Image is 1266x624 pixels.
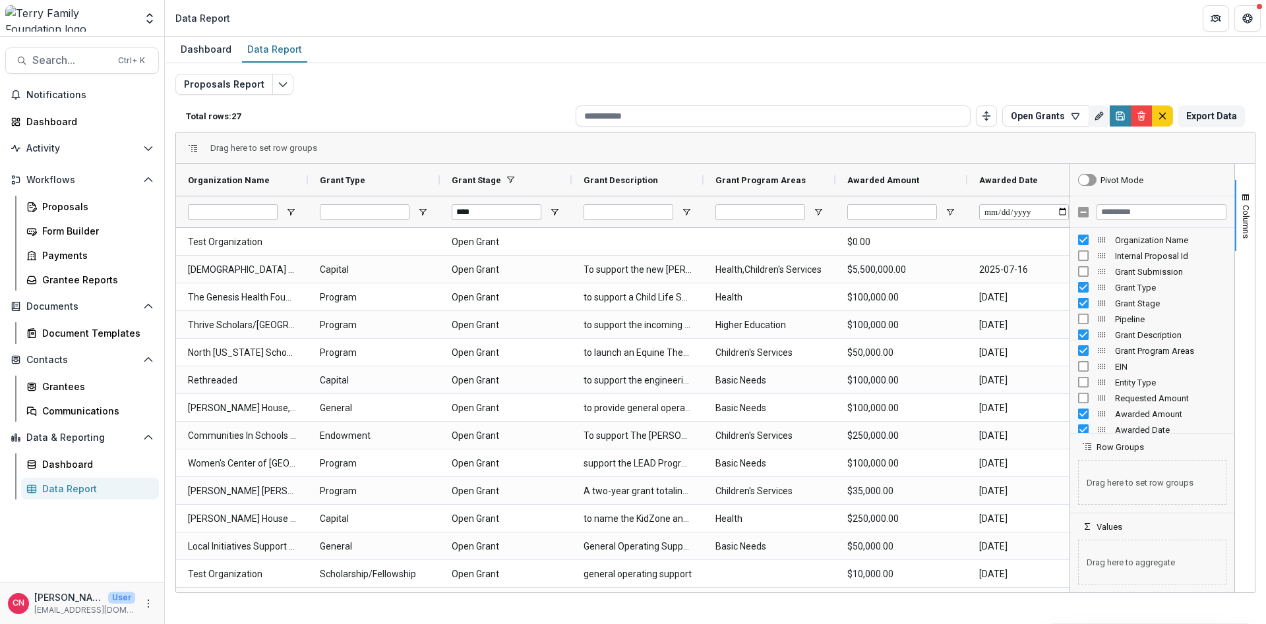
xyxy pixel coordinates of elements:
[847,422,955,449] span: $250,000.00
[452,478,560,505] span: Open Grant
[979,561,1087,588] span: [DATE]
[452,284,560,311] span: Open Grant
[1131,105,1152,127] button: Delete
[1070,311,1234,327] div: Pipeline Column
[42,200,148,213] div: Proposals
[979,422,1087,449] span: [DATE]
[979,395,1087,422] span: [DATE]
[979,256,1087,283] span: 2025-07-16
[452,395,560,422] span: Open Grant
[979,284,1087,311] span: [DATE]
[320,533,428,560] span: General
[1115,251,1226,261] span: Internal Proposal Id
[21,322,159,344] a: Document Templates
[979,312,1087,339] span: [DATE]
[979,367,1087,394] span: [DATE]
[584,533,692,560] span: General Operating Support
[5,5,135,32] img: Terry Family Foundation logo
[188,339,296,366] span: North [US_STATE] School of Special Education
[681,207,692,217] button: Open Filter Menu
[26,90,154,101] span: Notifications
[1115,267,1226,277] span: Grant Submission
[452,175,501,185] span: Grant Stage
[1115,362,1226,372] span: EIN
[1097,522,1122,532] span: Values
[1002,105,1089,127] button: Open Grants
[1152,105,1173,127] button: default
[1115,409,1226,419] span: Awarded Amount
[320,339,428,366] span: Program
[847,229,955,256] span: $0.00
[549,207,560,217] button: Open Filter Menu
[5,47,159,74] button: Search...
[1078,460,1226,505] span: Drag here to set row groups
[188,561,296,588] span: Test Organization
[320,505,428,532] span: Capital
[979,175,1038,185] span: Awarded Date
[5,427,159,448] button: Open Data & Reporting
[210,143,317,153] div: Row Groups
[715,505,824,532] span: Health
[452,229,560,256] span: Open Grant
[21,400,159,422] a: Communications
[847,367,955,394] span: $100,000.00
[320,256,428,283] span: Capital
[847,339,955,366] span: $50,000.00
[170,9,235,28] nav: breadcrumb
[1097,204,1226,220] input: Filter Columns Input
[715,175,806,185] span: Grant Program Areas
[26,355,138,366] span: Contacts
[584,561,692,588] span: general operating support
[452,204,541,220] input: Grant Stage Filter Input
[584,312,692,339] span: to support the incoming 2026 cohort of scholars
[42,273,148,287] div: Grantee Reports
[188,256,296,283] span: [DEMOGRAPHIC_DATA] Health Foundation
[1115,283,1226,293] span: Grant Type
[320,395,428,422] span: General
[584,395,692,422] span: to provide general operating support for [PERSON_NAME] House to fulfill its mission
[417,207,428,217] button: Open Filter Menu
[847,450,955,477] span: $100,000.00
[976,105,997,127] button: Toggle auto height
[715,450,824,477] span: Basic Needs
[1110,105,1131,127] button: Save
[1070,422,1234,438] div: Awarded Date Column
[21,220,159,242] a: Form Builder
[452,312,560,339] span: Open Grant
[188,505,296,532] span: [PERSON_NAME] House Charities of [GEOGRAPHIC_DATA]
[1070,452,1234,513] div: Row Groups
[32,54,110,67] span: Search...
[847,478,955,505] span: $35,000.00
[5,349,159,370] button: Open Contacts
[115,53,148,68] div: Ctrl + K
[1178,105,1245,127] button: Export Data
[1070,248,1234,264] div: Internal Proposal Id Column
[452,533,560,560] span: Open Grant
[21,196,159,217] a: Proposals
[715,284,824,311] span: Health
[320,284,428,311] span: Program
[5,111,159,132] a: Dashboard
[1241,205,1251,239] span: Columns
[1115,425,1226,435] span: Awarded Date
[21,244,159,266] a: Payments
[210,143,317,153] span: Drag here to set row groups
[34,604,135,616] p: [EMAIL_ADDRESS][DOMAIN_NAME]
[584,367,692,394] span: to support the engineering evaluation of the restoration center site
[715,204,805,220] input: Grant Program Areas Filter Input
[320,175,365,185] span: Grant Type
[715,256,824,283] span: Health,Children's Services
[242,40,307,59] div: Data Report
[452,422,560,449] span: Open Grant
[1070,390,1234,406] div: Requested Amount Column
[5,138,159,159] button: Open Activity
[452,256,560,283] span: Open Grant
[320,561,428,588] span: Scholarship/Fellowship
[847,284,955,311] span: $100,000.00
[584,284,692,311] span: to support a Child Life Specialist to work with pediatric patients
[188,367,296,394] span: Rethreaded
[188,395,296,422] span: [PERSON_NAME] House, Inc.
[813,207,824,217] button: Open Filter Menu
[584,204,673,220] input: Grant Description Filter Input
[5,84,159,105] button: Notifications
